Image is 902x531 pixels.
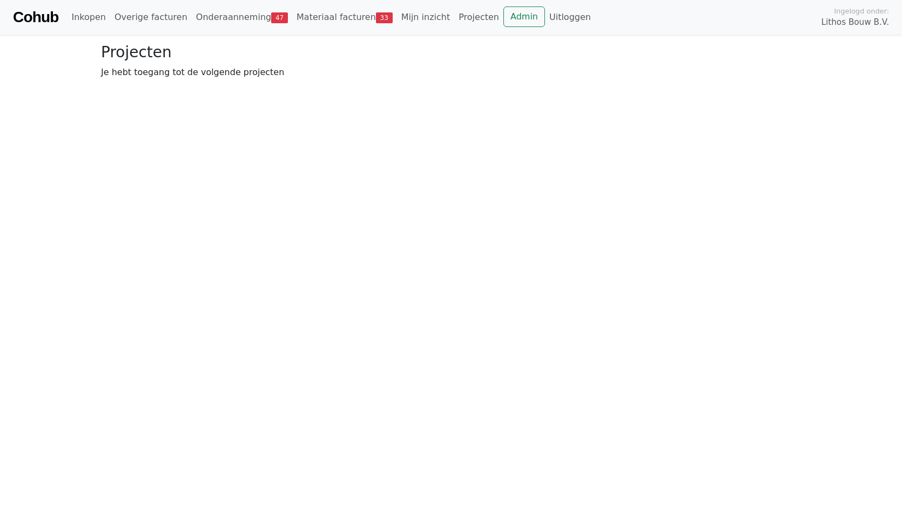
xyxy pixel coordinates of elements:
[101,66,801,79] p: Je hebt toegang tot de volgende projecten
[271,12,288,23] span: 47
[822,16,889,29] span: Lithos Bouw B.V.
[834,6,889,16] span: Ingelogd onder:
[101,43,801,62] h3: Projecten
[503,6,545,27] a: Admin
[545,6,595,28] a: Uitloggen
[397,6,455,28] a: Mijn inzicht
[292,6,397,28] a: Materiaal facturen33
[192,6,292,28] a: Onderaanneming47
[13,4,58,30] a: Cohub
[454,6,503,28] a: Projecten
[376,12,393,23] span: 33
[67,6,110,28] a: Inkopen
[110,6,192,28] a: Overige facturen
